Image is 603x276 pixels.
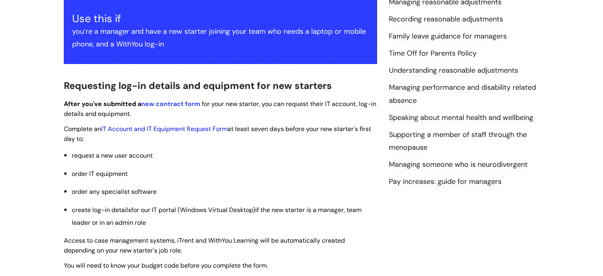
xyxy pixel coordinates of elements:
[389,113,533,123] a: Speaking about mental health and wellbeing
[72,12,369,25] h3: Use this if
[389,66,518,76] a: Understanding reasonable adjustments
[141,100,200,108] a: new contract form
[389,130,527,153] a: Supporting a member of staff through the menopause
[64,261,268,270] span: You will need to know your budget code before you complete the form.
[72,187,157,196] span: order any specialist software
[389,160,528,170] a: Managing someone who is neurodivergent
[64,236,345,255] span: Access to case management systems, iTrent and WithYou Learning will be automatically created depe...
[64,79,332,92] span: Requesting log-in details and equipment for new starters
[64,100,202,108] strong: After you've submitted a
[72,151,153,160] span: request a new user account
[389,177,502,187] a: Pay increases: guide for managers
[72,170,128,178] span: order IT equipment
[389,83,536,106] a: Managing performance and disability related absence
[72,25,369,51] p: you’re a manager and have a new starter joining your team who needs a laptop or mobile phone, and...
[389,14,503,25] a: Recording reasonable adjustments
[131,206,255,214] span: for our IT portal (Windows Virtual Desktop)
[389,48,477,59] a: Time Off for Parents Policy
[72,206,362,227] span: create log-in details if the new starter is a manager, team leader or in an admin role
[101,125,228,133] a: IT Account and IT Equipment Request Form
[389,31,507,42] a: Family leave guidance for managers
[64,125,371,143] span: Complete an at least seven days before your new starter's first day to:
[64,100,376,118] span: for your new starter, you can request their IT account, log-in details and equipment.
